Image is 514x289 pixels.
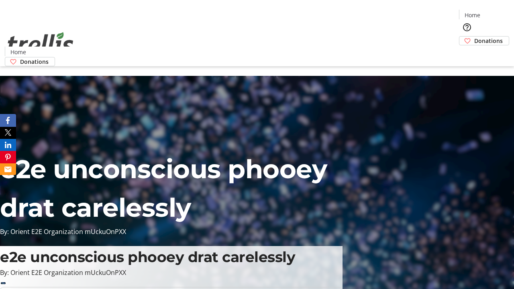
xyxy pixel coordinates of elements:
[10,48,26,56] span: Home
[5,23,76,63] img: Orient E2E Organization mUckuOnPXX's Logo
[459,11,485,19] a: Home
[459,45,475,61] button: Cart
[474,37,503,45] span: Donations
[459,36,509,45] a: Donations
[459,19,475,35] button: Help
[5,57,55,66] a: Donations
[465,11,480,19] span: Home
[20,57,49,66] span: Donations
[5,48,31,56] a: Home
